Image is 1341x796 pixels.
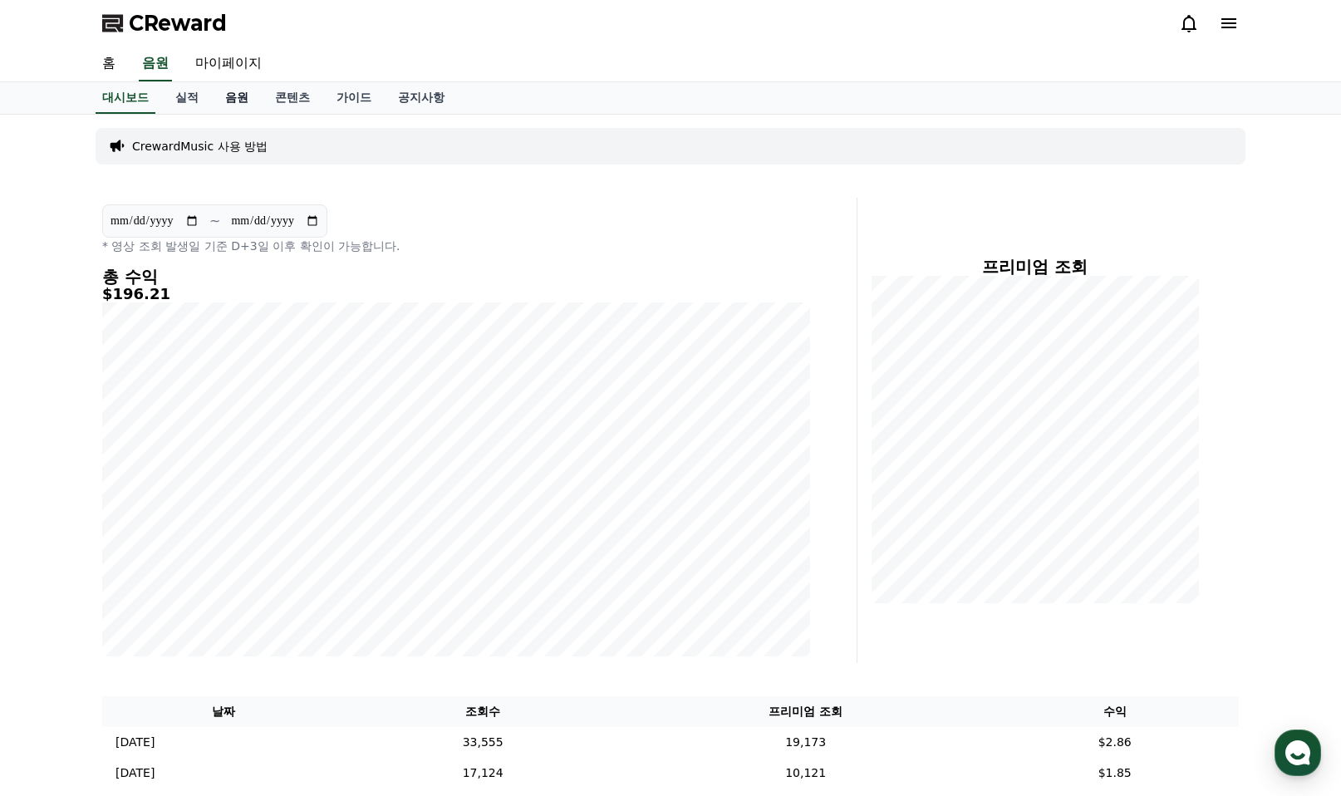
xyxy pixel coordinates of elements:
[990,696,1239,727] th: 수익
[102,238,810,254] p: * 영상 조회 발생일 기준 D+3일 이후 확인이 가능합니다.
[102,10,227,37] a: CReward
[346,727,621,758] td: 33,555
[346,758,621,789] td: 17,124
[209,211,220,231] p: ~
[621,696,991,727] th: 프리미엄 조회
[102,286,810,302] h5: $196.21
[162,82,212,114] a: 실적
[182,47,275,81] a: 마이페이지
[214,527,319,568] a: 설정
[89,47,129,81] a: 홈
[871,258,1199,276] h4: 프리미엄 조회
[115,764,155,782] p: [DATE]
[152,553,172,566] span: 대화
[102,268,810,286] h4: 총 수익
[385,82,458,114] a: 공지사항
[257,552,277,565] span: 설정
[262,82,323,114] a: 콘텐츠
[990,727,1239,758] td: $2.86
[5,527,110,568] a: 홈
[323,82,385,114] a: 가이드
[102,696,346,727] th: 날짜
[621,758,991,789] td: 10,121
[96,82,155,114] a: 대시보드
[212,82,262,114] a: 음원
[990,758,1239,789] td: $1.85
[52,552,62,565] span: 홈
[115,734,155,751] p: [DATE]
[132,138,268,155] a: CrewardMusic 사용 방법
[346,696,621,727] th: 조회수
[139,47,172,81] a: 음원
[110,527,214,568] a: 대화
[621,727,991,758] td: 19,173
[129,10,227,37] span: CReward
